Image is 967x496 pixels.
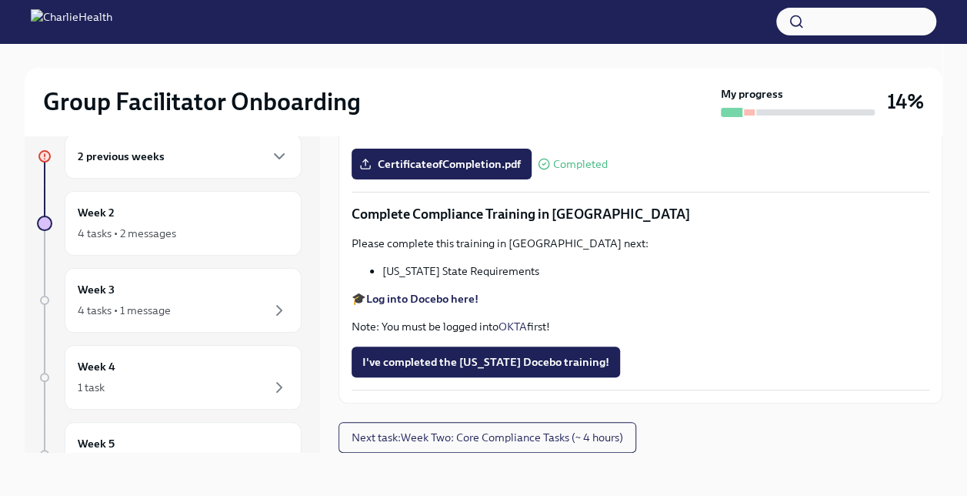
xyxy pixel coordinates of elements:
[352,430,623,445] span: Next task : Week Two: Core Compliance Tasks (~ 4 hours)
[37,345,302,410] a: Week 41 task
[65,134,302,179] div: 2 previous weeks
[37,268,302,333] a: Week 34 tasks • 1 message
[37,191,302,256] a: Week 24 tasks • 2 messages
[366,292,478,306] a: Log into Docebo here!
[43,86,361,117] h2: Group Facilitator Onboarding
[37,422,302,487] a: Week 5
[78,358,115,375] h6: Week 4
[78,204,115,221] h6: Week 2
[78,148,165,165] h6: 2 previous weeks
[78,303,171,318] div: 4 tasks • 1 message
[78,435,115,452] h6: Week 5
[352,149,532,179] label: CertificateofCompletion.pdf
[553,159,608,170] span: Completed
[352,291,929,307] p: 🎓
[352,205,929,223] p: Complete Compliance Training in [GEOGRAPHIC_DATA]
[78,226,176,241] div: 4 tasks • 2 messages
[362,354,609,370] span: I've completed the [US_STATE] Docebo training!
[721,86,783,102] strong: My progress
[78,380,105,395] div: 1 task
[31,9,112,34] img: CharlieHealth
[352,236,929,251] p: Please complete this training in [GEOGRAPHIC_DATA] next:
[499,320,527,333] a: OKTA
[338,422,636,453] button: Next task:Week Two: Core Compliance Tasks (~ 4 hours)
[352,347,620,377] button: I've completed the [US_STATE] Docebo training!
[352,319,929,334] p: Note: You must be logged into first!
[382,263,929,279] li: [US_STATE] State Requirements
[887,88,924,116] h3: 14%
[78,281,115,298] h6: Week 3
[362,156,521,172] span: CertificateofCompletion.pdf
